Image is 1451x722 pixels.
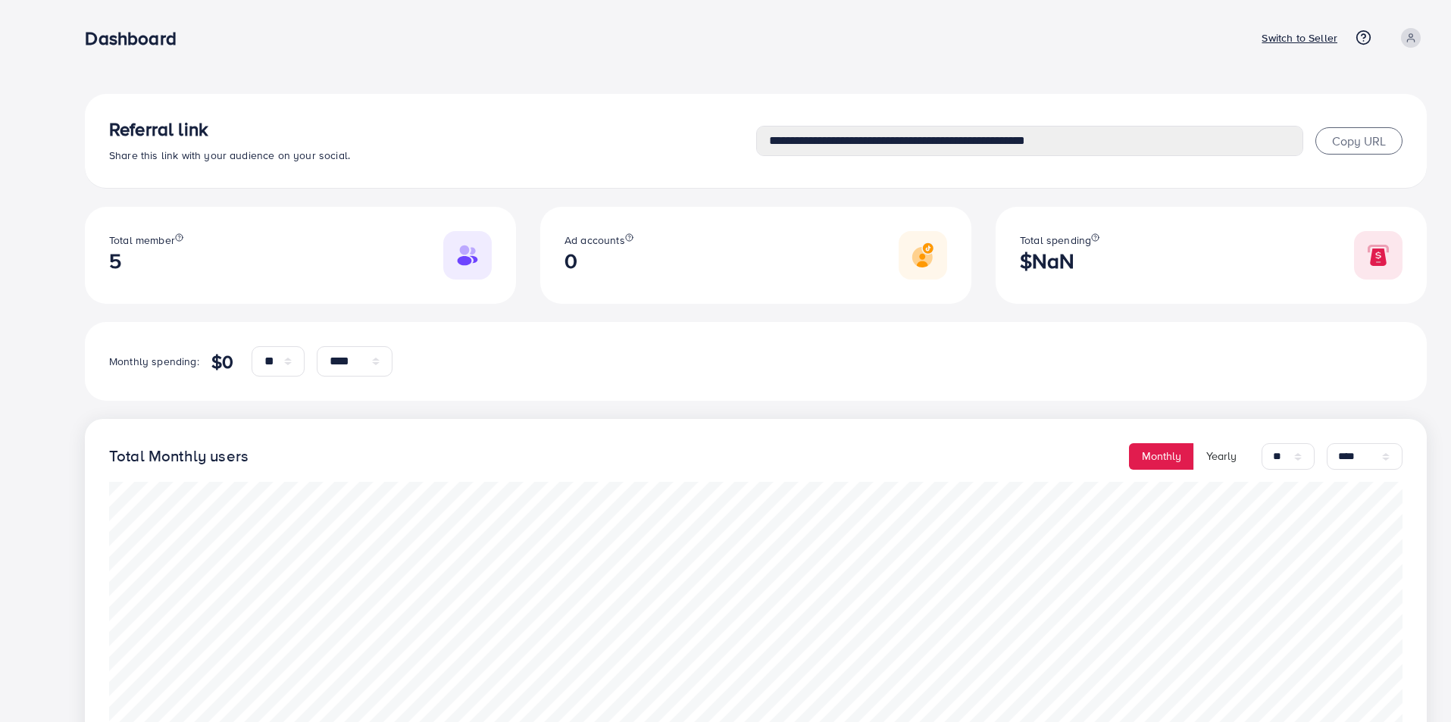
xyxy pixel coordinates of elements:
p: Monthly spending: [109,352,199,370]
button: Monthly [1129,443,1194,470]
span: Total spending [1020,233,1091,248]
span: Total member [109,233,175,248]
p: Switch to Seller [1262,29,1337,47]
h4: $0 [211,351,233,373]
img: Responsive image [1354,231,1403,280]
span: Copy URL [1332,133,1386,149]
h2: 0 [564,248,633,273]
button: Yearly [1193,443,1249,470]
h4: Total Monthly users [109,447,249,466]
h2: 5 [109,248,183,273]
img: Responsive image [899,231,947,280]
span: Ad accounts [564,233,625,248]
span: Share this link with your audience on your social. [109,148,350,163]
img: Responsive image [443,231,492,280]
h3: Referral link [109,118,756,140]
button: Copy URL [1315,127,1403,155]
h3: Dashboard [85,27,188,49]
h2: $NaN [1020,248,1099,273]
